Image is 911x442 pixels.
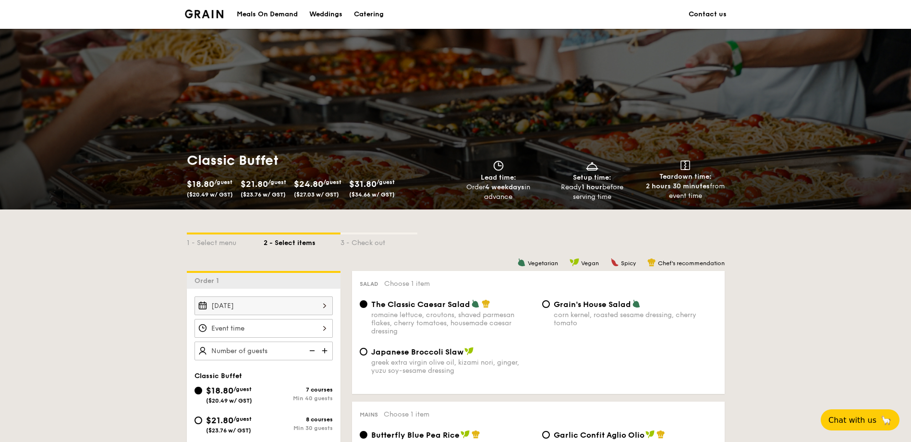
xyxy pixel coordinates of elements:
input: Butterfly Blue Pea Riceshallots, coriander, supergarlicfied oil, blue pea flower [360,431,367,439]
span: Teardown time: [659,172,712,181]
span: ($23.76 w/ GST) [206,427,251,434]
span: ($27.03 w/ GST) [294,191,339,198]
span: $31.80 [349,179,377,189]
strong: 1 hour [582,183,602,191]
strong: 4 weekdays [485,183,524,191]
input: Garlic Confit Aglio Oliosuper garlicfied oil, slow baked cherry tomatoes, garden fresh thyme [542,431,550,439]
span: Lead time: [481,173,516,182]
span: ($34.66 w/ GST) [349,191,395,198]
input: Number of guests [194,342,333,360]
img: icon-vegan.f8ff3823.svg [461,430,470,439]
span: ($20.49 w/ GST) [187,191,233,198]
div: 7 courses [264,386,333,393]
button: Chat with us🦙 [821,409,899,430]
div: romaine lettuce, croutons, shaved parmesan flakes, cherry tomatoes, housemade caesar dressing [371,311,534,335]
strong: 2 hours 30 minutes [646,182,710,190]
img: icon-chef-hat.a58ddaea.svg [647,258,656,267]
span: Garlic Confit Aglio Olio [554,430,644,440]
span: Choose 1 item [384,410,429,418]
input: $18.80/guest($20.49 w/ GST)7 coursesMin 40 guests [194,387,202,394]
img: icon-vegan.f8ff3823.svg [464,347,474,356]
div: 3 - Check out [340,234,417,248]
img: icon-vegan.f8ff3823.svg [570,258,579,267]
img: icon-clock.2db775ea.svg [491,160,506,171]
h1: Classic Buffet [187,152,452,169]
div: 1 - Select menu [187,234,264,248]
img: icon-chef-hat.a58ddaea.svg [656,430,665,439]
div: Ready before serving time [549,183,635,202]
img: icon-chef-hat.a58ddaea.svg [482,299,490,308]
div: Order in advance [456,183,542,202]
span: Mains [360,411,378,418]
img: Grain [185,10,224,18]
span: /guest [233,416,252,422]
input: The Classic Caesar Saladromaine lettuce, croutons, shaved parmesan flakes, cherry tomatoes, house... [360,300,367,308]
div: Min 30 guests [264,425,333,431]
div: corn kernel, roasted sesame dressing, cherry tomato [554,311,717,327]
span: Vegan [581,260,599,267]
span: $24.80 [294,179,323,189]
span: Setup time: [573,173,611,182]
span: $21.80 [206,415,233,426]
span: Grain's House Salad [554,300,631,309]
span: Salad [360,281,378,287]
span: ($20.49 w/ GST) [206,397,252,404]
div: 2 - Select items [264,234,340,248]
span: Japanese Broccoli Slaw [371,347,463,356]
span: $18.80 [206,385,233,396]
div: greek extra virgin olive oil, kizami nori, ginger, yuzu soy-sesame dressing [371,358,534,375]
input: Japanese Broccoli Slawgreek extra virgin olive oil, kizami nori, ginger, yuzu soy-sesame dressing [360,348,367,356]
div: 8 courses [264,416,333,423]
img: icon-vegetarian.fe4039eb.svg [517,258,526,267]
span: Chef's recommendation [658,260,725,267]
span: Order 1 [194,277,223,285]
input: Event date [194,296,333,315]
span: ($23.76 w/ GST) [241,191,286,198]
span: Choose 1 item [384,280,430,288]
img: icon-vegetarian.fe4039eb.svg [632,299,641,308]
img: icon-teardown.65201eee.svg [680,160,690,170]
img: icon-vegan.f8ff3823.svg [645,430,655,439]
img: icon-reduce.1d2dbef1.svg [304,342,318,360]
a: Logotype [185,10,224,18]
span: /guest [214,179,232,185]
input: Grain's House Saladcorn kernel, roasted sesame dressing, cherry tomato [542,300,550,308]
input: $21.80/guest($23.76 w/ GST)8 coursesMin 30 guests [194,417,202,424]
span: $21.80 [241,179,268,189]
img: icon-add.58712e84.svg [318,342,333,360]
img: icon-vegetarian.fe4039eb.svg [471,299,480,308]
span: The Classic Caesar Salad [371,300,470,309]
span: 🦙 [880,415,892,426]
span: Vegetarian [528,260,558,267]
div: from event time [643,182,729,201]
div: Min 40 guests [264,395,333,402]
img: icon-spicy.37a8142b.svg [610,258,619,267]
span: /guest [233,386,252,393]
span: /guest [323,179,341,185]
span: /guest [377,179,395,185]
img: icon-chef-hat.a58ddaea.svg [472,430,480,439]
img: icon-dish.430c3a2e.svg [585,160,599,171]
span: /guest [268,179,286,185]
span: $18.80 [187,179,214,189]
span: Butterfly Blue Pea Rice [371,430,460,440]
span: Classic Buffet [194,372,242,380]
span: Chat with us [828,416,876,425]
input: Event time [194,319,333,338]
span: Spicy [621,260,636,267]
